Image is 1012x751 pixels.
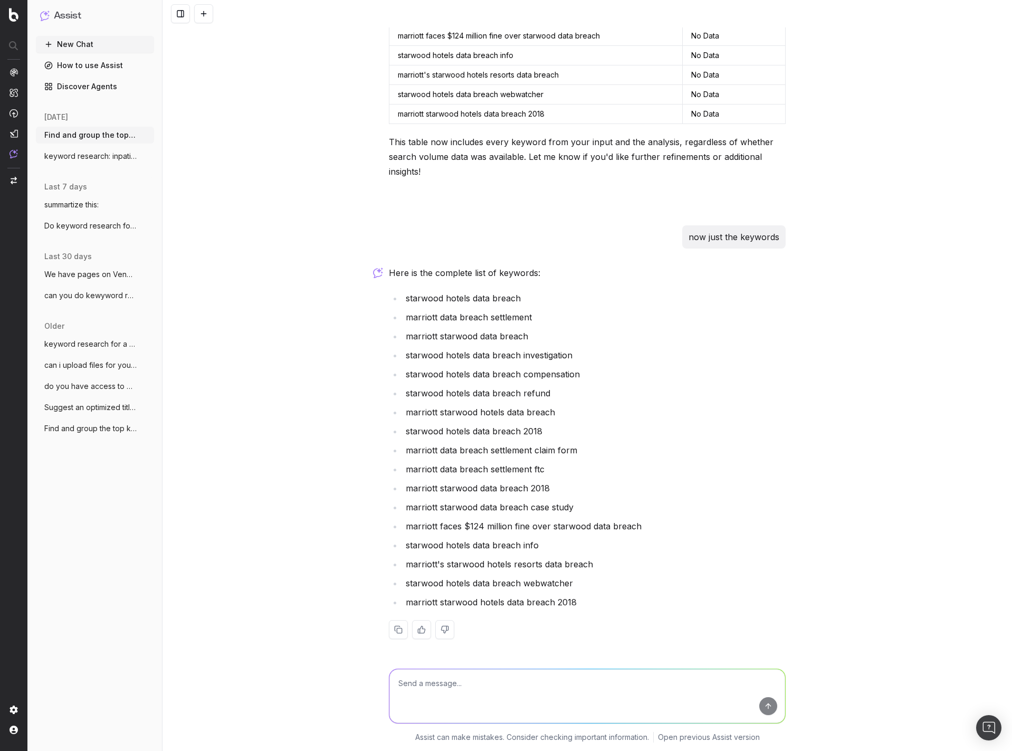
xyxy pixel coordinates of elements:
li: marriott data breach settlement claim form [403,443,786,458]
li: starwood hotels data breach refund [403,386,786,401]
button: Find and group the top keywords for acco [36,420,154,437]
button: Find and group the top keywords for sta [36,127,154,144]
a: How to use Assist [36,57,154,74]
td: marriott faces $124 million fine over starwood data breach [389,26,683,46]
span: Find and group the top keywords for acco [44,423,137,434]
td: starwood hotels data breach webwatcher [389,85,683,104]
button: can you do kewyword research for this pa [36,287,154,304]
button: do you have access to my SEM Rush data [36,378,154,395]
span: last 7 days [44,182,87,192]
span: keyword research: inpatient rehab [44,151,137,161]
img: Studio [9,129,18,138]
button: New Chat [36,36,154,53]
img: Analytics [9,68,18,77]
button: keyword research for a page about a mass [36,336,154,353]
span: can you do kewyword research for this pa [44,290,137,301]
span: can i upload files for you to analyze [44,360,137,370]
td: No Data [682,85,785,104]
a: Open previous Assist version [658,732,760,743]
td: marriott starwood hotels data breach 2018 [389,104,683,124]
span: keyword research for a page about a mass [44,339,137,349]
img: Activation [9,109,18,118]
td: marriott's starwood hotels resorts data breach [389,65,683,85]
span: [DATE] [44,112,68,122]
div: Open Intercom Messenger [976,715,1001,740]
li: starwood hotels data breach [403,291,786,306]
p: Assist can make mistakes. Consider checking important information. [415,732,649,743]
button: summartize this: [36,196,154,213]
li: marriott starwood data breach case study [403,500,786,515]
li: marriott starwood hotels data breach 2018 [403,595,786,610]
img: Assist [9,149,18,158]
li: marriott starwood hotels data breach [403,405,786,420]
img: Switch project [11,177,17,184]
span: summartize this: [44,199,99,210]
span: Do keyword research for a lawsuit invest [44,221,137,231]
button: can i upload files for you to analyze [36,357,154,374]
img: My account [9,726,18,734]
td: starwood hotels data breach info [389,46,683,65]
button: Do keyword research for a lawsuit invest [36,217,154,234]
li: starwood hotels data breach info [403,538,786,553]
p: This table now includes every keyword from your input and the analysis, regardless of whether sea... [389,135,786,179]
a: Discover Agents [36,78,154,95]
img: Botify logo [9,8,18,22]
p: Here is the complete list of keywords: [389,265,786,280]
li: starwood hotels data breach compensation [403,367,786,382]
h1: Assist [54,8,81,23]
td: No Data [682,26,785,46]
button: We have pages on Venmo and CashApp refer [36,266,154,283]
button: keyword research: inpatient rehab [36,148,154,165]
img: Intelligence [9,88,18,97]
span: last 30 days [44,251,92,262]
img: Setting [9,706,18,714]
li: marriott data breach settlement ftc [403,462,786,477]
li: marriott starwood data breach 2018 [403,481,786,496]
button: Suggest an optimized title and descripti [36,399,154,416]
li: marriott faces $124 million fine over starwood data breach [403,519,786,534]
li: marriott starwood data breach [403,329,786,344]
td: No Data [682,65,785,85]
td: No Data [682,104,785,124]
img: Assist [40,11,50,21]
p: now just the keywords [689,230,779,244]
button: Assist [40,8,150,23]
li: marriott's starwood hotels resorts data breach [403,557,786,572]
img: Botify assist logo [373,268,383,278]
span: Suggest an optimized title and descripti [44,402,137,413]
span: Find and group the top keywords for sta [44,130,137,140]
span: older [44,321,64,331]
span: We have pages on Venmo and CashApp refer [44,269,137,280]
li: starwood hotels data breach investigation [403,348,786,363]
li: starwood hotels data breach 2018 [403,424,786,439]
td: No Data [682,46,785,65]
span: do you have access to my SEM Rush data [44,381,137,392]
li: marriott data breach settlement [403,310,786,325]
li: starwood hotels data breach webwatcher [403,576,786,591]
